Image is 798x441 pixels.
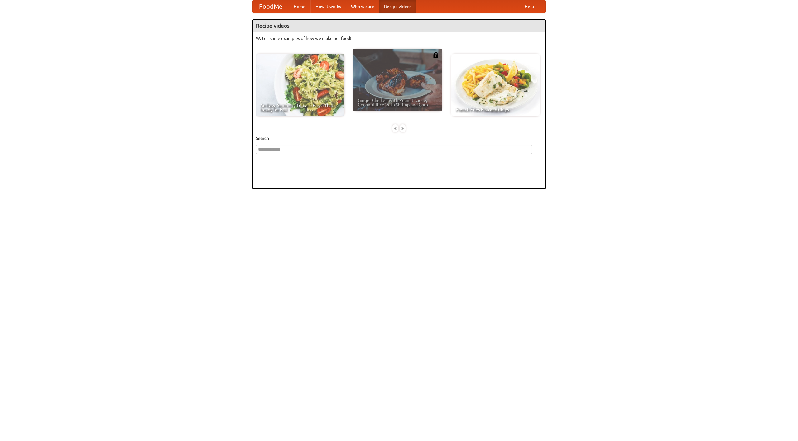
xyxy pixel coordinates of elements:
[520,0,539,13] a: Help
[256,135,542,141] h5: Search
[310,0,346,13] a: How it works
[253,20,545,32] h4: Recipe videos
[433,52,439,58] img: 483408.png
[256,35,542,41] p: Watch some examples of how we make our food!
[289,0,310,13] a: Home
[379,0,416,13] a: Recipe videos
[253,0,289,13] a: FoodMe
[400,124,406,132] div: »
[392,124,398,132] div: «
[260,103,340,112] span: An Easy, Summery Tomato Pasta That's Ready for Fall
[451,54,540,116] a: French Fries Fish and Chips
[456,108,536,112] span: French Fries Fish and Chips
[256,54,344,116] a: An Easy, Summery Tomato Pasta That's Ready for Fall
[346,0,379,13] a: Who we are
